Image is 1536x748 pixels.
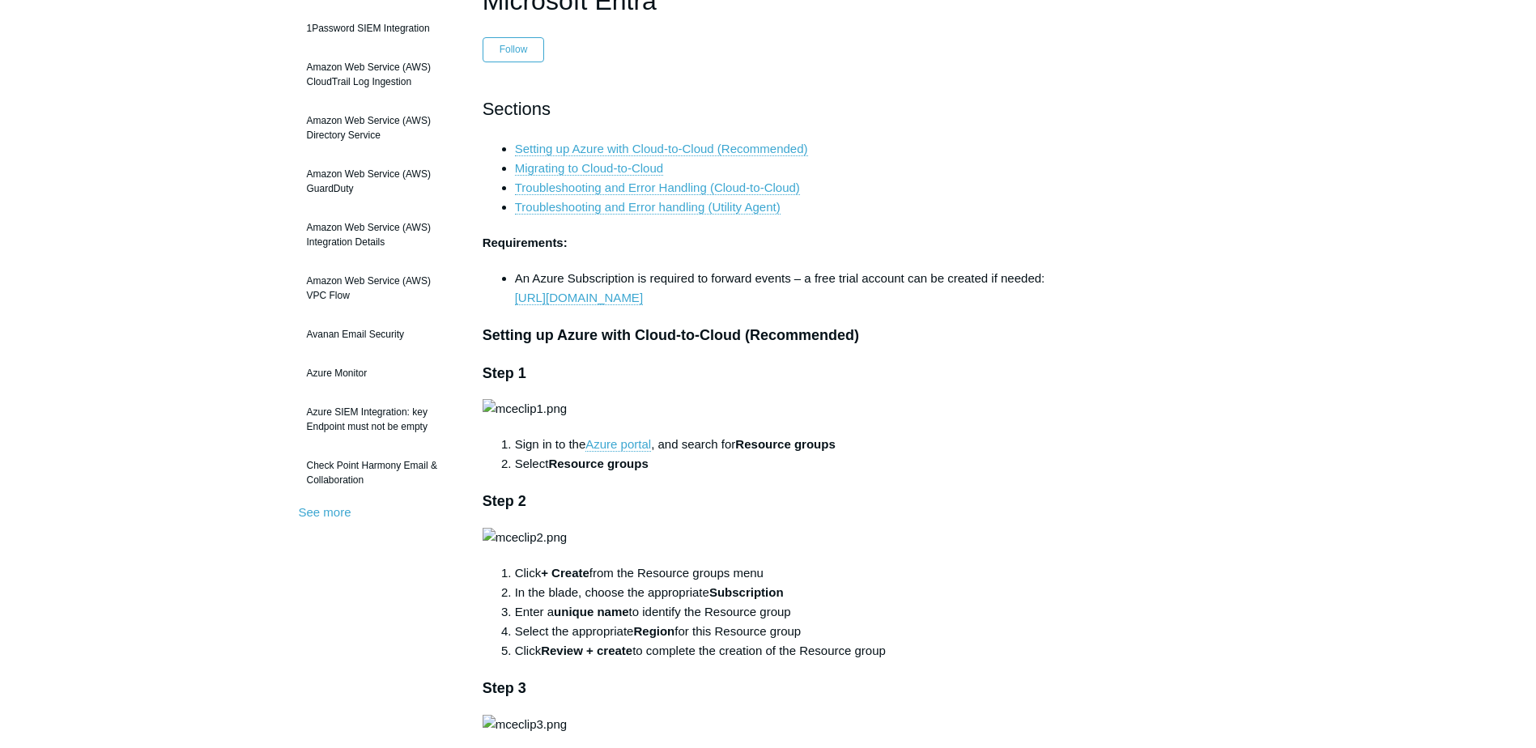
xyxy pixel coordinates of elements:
li: In the blade, choose the appropriate [515,583,1054,602]
a: [URL][DOMAIN_NAME] [515,291,643,305]
h3: Setting up Azure with Cloud-to-Cloud (Recommended) [483,324,1054,347]
li: Click to complete the creation of the Resource group [515,641,1054,661]
h2: Sections [483,95,1054,123]
h3: Step 3 [483,677,1054,700]
a: Amazon Web Service (AWS) Directory Service [299,105,458,151]
strong: Subscription [709,585,784,599]
img: mceclip3.png [483,715,567,734]
strong: unique name [554,605,629,618]
a: Amazon Web Service (AWS) VPC Flow [299,266,458,311]
a: See more [299,505,351,519]
a: 1Password SIEM Integration [299,13,458,44]
strong: Region [633,624,674,638]
a: Amazon Web Service (AWS) GuardDuty [299,159,458,204]
li: Sign in to the , and search for [515,435,1054,454]
a: Avanan Email Security [299,319,458,350]
a: Amazon Web Service (AWS) Integration Details [299,212,458,257]
li: Select [515,454,1054,474]
a: Troubleshooting and Error Handling (Cloud-to-Cloud) [515,181,800,195]
a: Check Point Harmony Email & Collaboration [299,450,458,495]
strong: Resource groups [735,437,835,451]
li: Select the appropriate for this Resource group [515,622,1054,641]
a: Troubleshooting and Error handling (Utility Agent) [515,200,781,215]
a: Migrating to Cloud-to-Cloud [515,161,663,176]
a: Setting up Azure with Cloud-to-Cloud (Recommended) [515,142,808,156]
img: mceclip2.png [483,528,567,547]
li: Enter a to identify the Resource group [515,602,1054,622]
a: Azure Monitor [299,358,458,389]
a: Amazon Web Service (AWS) CloudTrail Log Ingestion [299,52,458,97]
strong: Resource groups [548,457,648,470]
h3: Step 1 [483,362,1054,385]
button: Follow Article [483,37,545,62]
img: mceclip1.png [483,399,567,419]
a: Azure SIEM Integration: key Endpoint must not be empty [299,397,458,442]
strong: + Create [541,566,589,580]
li: Click from the Resource groups menu [515,563,1054,583]
strong: Requirements: [483,236,568,249]
a: Azure portal [585,437,651,452]
strong: Review + create [541,644,632,657]
li: An Azure Subscription is required to forward events – a free trial account can be created if needed: [515,269,1054,308]
h3: Step 2 [483,490,1054,513]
